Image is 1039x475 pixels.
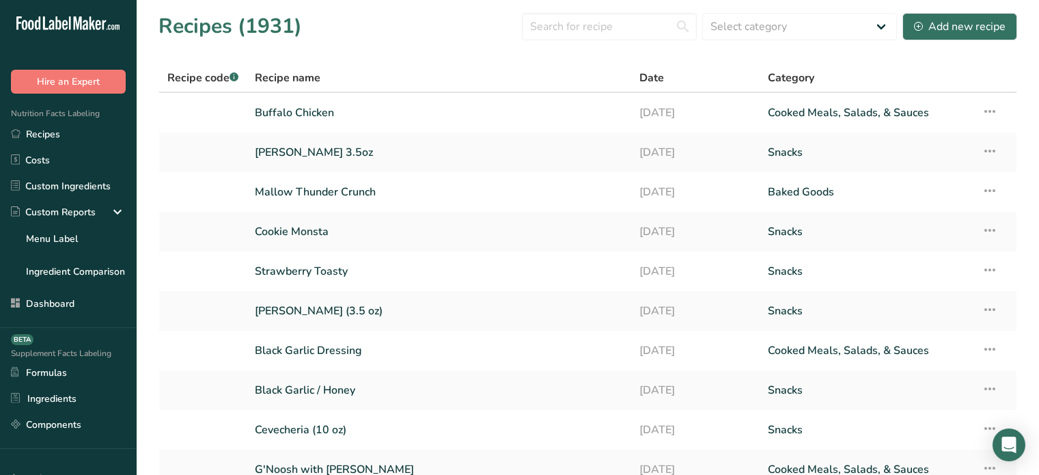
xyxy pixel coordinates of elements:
a: [DATE] [639,138,751,167]
span: Recipe name [255,70,320,86]
a: [DATE] [639,336,751,365]
button: Add new recipe [902,13,1017,40]
a: [PERSON_NAME] 3.5oz [255,138,623,167]
a: Black Garlic Dressing [255,336,623,365]
a: Snacks [768,297,965,325]
a: Strawberry Toasty [255,257,623,286]
a: Snacks [768,376,965,405]
a: [DATE] [639,376,751,405]
a: Mallow Thunder Crunch [255,178,623,206]
span: Date [639,70,664,86]
a: [DATE] [639,257,751,286]
button: Hire an Expert [11,70,126,94]
a: [DATE] [639,297,751,325]
a: Cooked Meals, Salads, & Sauces [768,336,965,365]
a: [DATE] [639,98,751,127]
a: [PERSON_NAME] (3.5 oz) [255,297,623,325]
input: Search for recipe [522,13,697,40]
a: Snacks [768,138,965,167]
a: [DATE] [639,217,751,246]
a: Baked Goods [768,178,965,206]
div: Open Intercom Messenger [993,429,1025,461]
a: Cooked Meals, Salads, & Sauces [768,98,965,127]
a: Snacks [768,416,965,444]
span: Category [768,70,814,86]
a: Snacks [768,257,965,286]
a: Black Garlic / Honey [255,376,623,405]
a: Buffalo Chicken [255,98,623,127]
div: Custom Reports [11,205,96,219]
a: [DATE] [639,178,751,206]
div: Add new recipe [914,18,1006,35]
a: [DATE] [639,416,751,444]
span: Recipe code [167,70,238,85]
a: Cookie Monsta [255,217,623,246]
h1: Recipes (1931) [158,11,302,42]
a: Cevecheria (10 oz) [255,416,623,444]
a: Snacks [768,217,965,246]
div: BETA [11,334,33,345]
